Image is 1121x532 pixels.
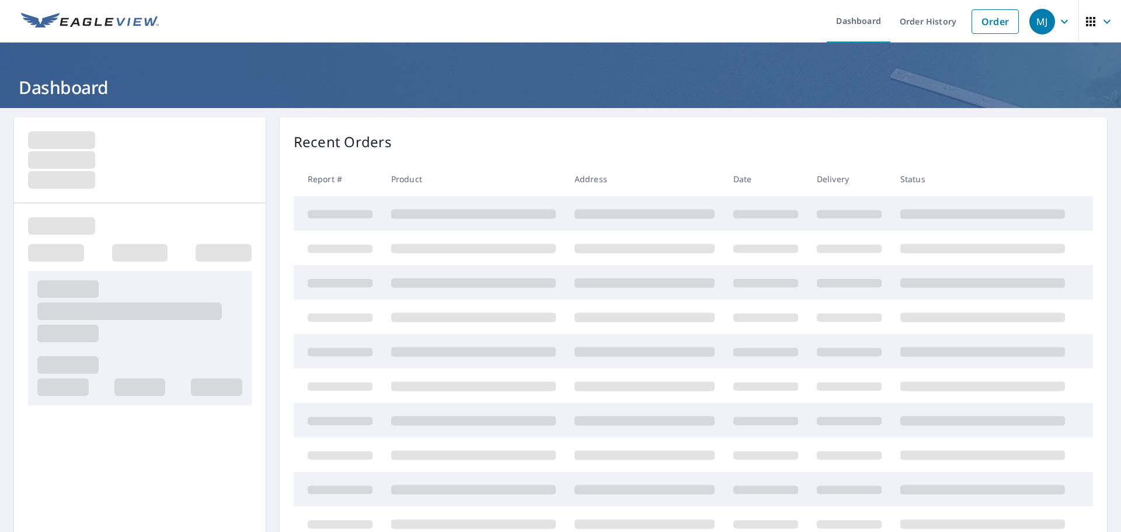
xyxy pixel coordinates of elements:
[807,162,891,196] th: Delivery
[382,162,565,196] th: Product
[724,162,807,196] th: Date
[294,131,392,152] p: Recent Orders
[14,75,1107,99] h1: Dashboard
[1029,9,1055,34] div: MJ
[891,162,1074,196] th: Status
[294,162,382,196] th: Report #
[972,9,1019,34] a: Order
[21,13,159,30] img: EV Logo
[565,162,724,196] th: Address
